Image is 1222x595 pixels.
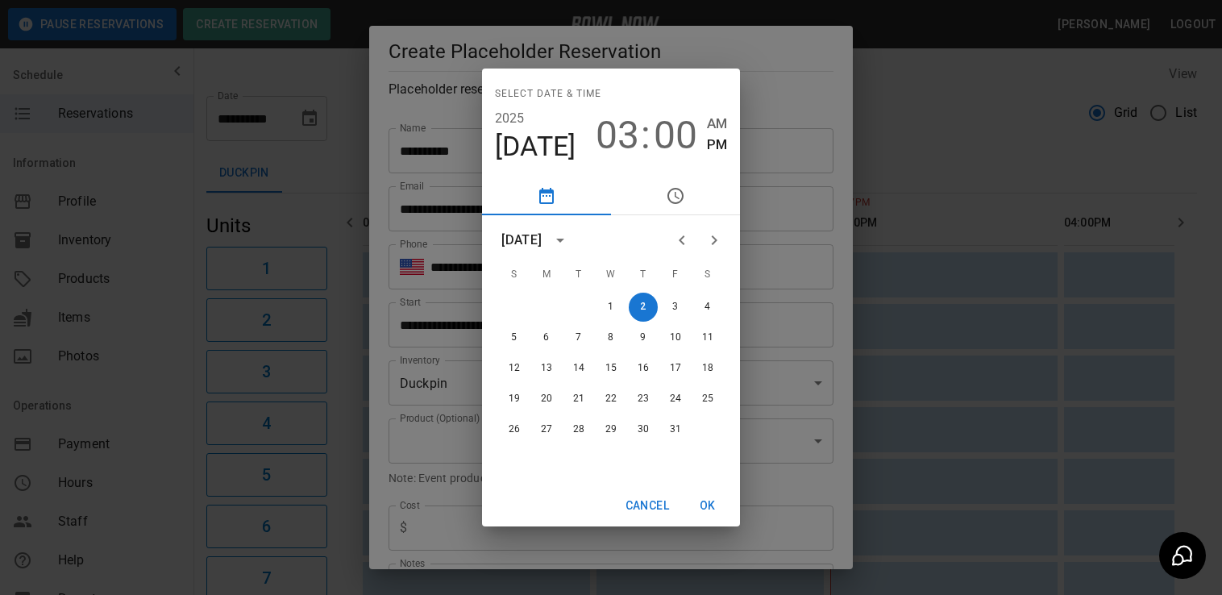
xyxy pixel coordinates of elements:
[564,385,593,414] button: 21
[547,227,574,254] button: calendar view is open, switch to year view
[564,259,593,291] span: Tuesday
[682,491,734,521] button: OK
[693,293,722,322] button: 4
[596,293,626,322] button: 1
[500,354,529,383] button: 12
[596,385,626,414] button: 22
[693,385,722,414] button: 25
[596,259,626,291] span: Wednesday
[693,354,722,383] button: 18
[661,293,690,322] button: 3
[564,415,593,444] button: 28
[707,134,727,156] button: PM
[532,385,561,414] button: 20
[693,259,722,291] span: Saturday
[596,415,626,444] button: 29
[629,415,658,444] button: 30
[500,323,529,352] button: 5
[698,224,730,256] button: Next month
[500,259,529,291] span: Sunday
[500,415,529,444] button: 26
[629,385,658,414] button: 23
[532,415,561,444] button: 27
[495,81,601,107] span: Select date & time
[654,113,697,158] button: 00
[482,177,611,215] button: pick date
[661,385,690,414] button: 24
[564,323,593,352] button: 7
[666,224,698,256] button: Previous month
[500,385,529,414] button: 19
[501,231,542,250] div: [DATE]
[707,113,727,135] button: AM
[629,259,658,291] span: Thursday
[611,177,740,215] button: pick time
[693,323,722,352] button: 11
[495,107,525,130] button: 2025
[629,354,658,383] button: 16
[596,354,626,383] button: 15
[661,323,690,352] button: 10
[596,113,639,158] button: 03
[532,259,561,291] span: Monday
[661,259,690,291] span: Friday
[629,293,658,322] button: 2
[596,323,626,352] button: 8
[564,354,593,383] button: 14
[532,323,561,352] button: 6
[619,491,675,521] button: Cancel
[532,354,561,383] button: 13
[641,113,650,158] span: :
[661,415,690,444] button: 31
[629,323,658,352] button: 9
[495,130,576,164] button: [DATE]
[661,354,690,383] button: 17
